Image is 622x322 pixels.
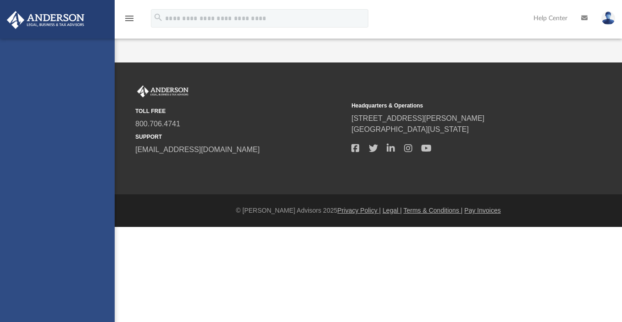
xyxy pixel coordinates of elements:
a: Terms & Conditions | [404,207,463,214]
a: [GEOGRAPHIC_DATA][US_STATE] [351,125,469,133]
div: © [PERSON_NAME] Advisors 2025 [115,206,622,215]
a: [EMAIL_ADDRESS][DOMAIN_NAME] [135,146,260,153]
a: Privacy Policy | [338,207,381,214]
a: [STREET_ADDRESS][PERSON_NAME] [351,114,484,122]
small: SUPPORT [135,133,345,141]
small: Headquarters & Operations [351,102,561,110]
a: menu [124,17,135,24]
img: User Pic [601,11,615,25]
img: Anderson Advisors Platinum Portal [135,85,190,97]
a: Legal | [383,207,402,214]
i: search [153,12,163,23]
i: menu [124,13,135,24]
img: Anderson Advisors Platinum Portal [4,11,87,29]
a: Pay Invoices [464,207,500,214]
small: TOLL FREE [135,107,345,115]
a: 800.706.4741 [135,120,180,128]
